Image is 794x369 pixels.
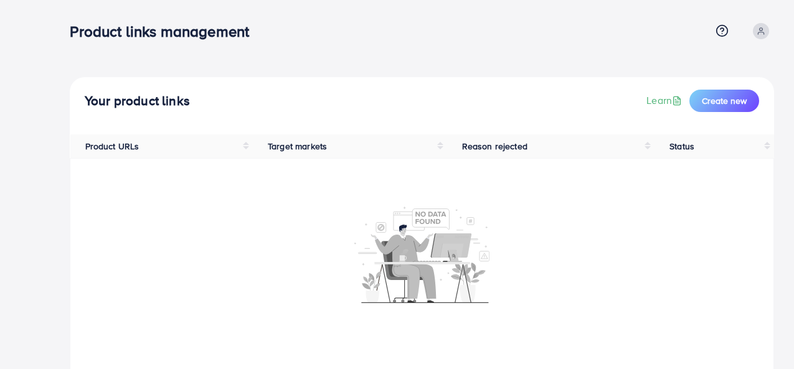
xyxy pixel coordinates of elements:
span: Create new [702,95,747,107]
a: Learn [646,93,684,108]
h3: Product links management [70,22,259,40]
span: Status [669,140,694,152]
button: Create new [689,90,759,112]
span: Product URLs [85,140,139,152]
span: Target markets [268,140,327,152]
span: Reason rejected [462,140,527,152]
img: No account [354,205,490,303]
h4: Your product links [85,93,190,109]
